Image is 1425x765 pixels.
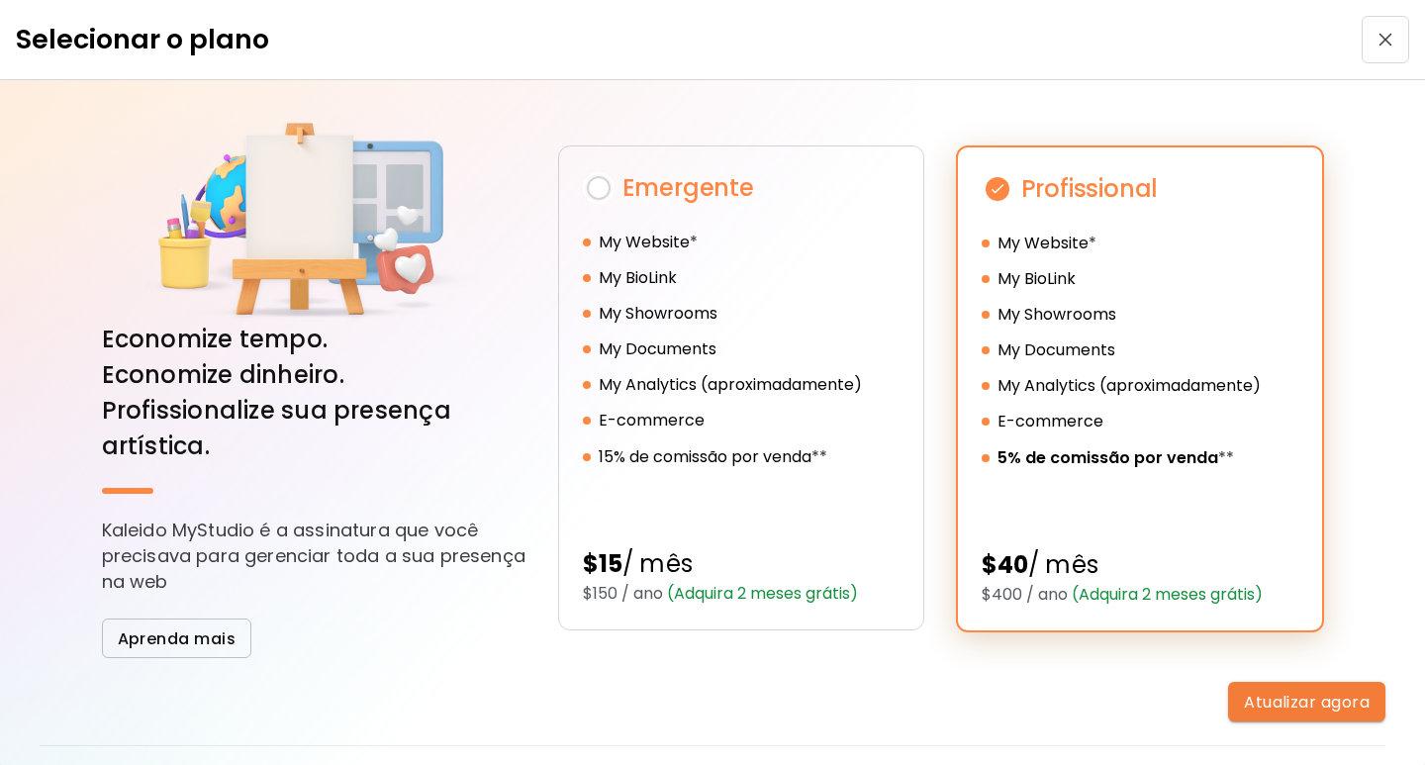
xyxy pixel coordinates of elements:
h5: $400 / ano [982,583,1298,607]
h5: My BioLink [599,266,677,290]
h5: My Analytics (aproximadamente) [997,374,1261,398]
h5: My Website [997,232,1089,255]
h2: Profissional [982,171,1298,207]
h5: My Documents [997,338,1115,362]
h5: E-commerce [599,409,705,432]
h5: My Analytics (aproximadamente) [599,373,862,397]
img: check [583,172,615,204]
h5: My Website [599,231,690,254]
h5: My BioLink [997,267,1076,291]
img: closeIcon [1378,33,1392,47]
h5: My Showrooms [599,302,717,326]
h5: My Documents [599,337,716,361]
h5: 5% de comissão por venda [997,446,1218,470]
span: (Adquira 2 meses grátis) [663,582,858,605]
span: (Adquira 2 meses grátis) [1068,583,1263,606]
span: Aprenda mais [118,628,237,649]
img: check [982,173,1013,205]
p: Kaleido MyStudio é a assinatura que você precisava para gerenciar toda a sua presença na web [102,518,526,595]
h2: Emergente [583,170,900,206]
strong: $15 [583,547,623,580]
h4: / mês [982,547,1298,583]
button: closeIcon [1362,16,1409,63]
h5: E-commerce [997,410,1103,433]
h3: Selecionar o plano [16,20,269,59]
h5: 15% de comissão por venda [599,445,811,469]
img: art [143,120,484,322]
h5: My Showrooms [997,303,1116,327]
p: Economize tempo. Economize dinheiro. Profissionalize sua presença artística. [102,322,526,464]
button: Atualizar agora [1228,682,1385,721]
button: Aprenda mais [102,619,252,658]
strong: $40 [982,548,1029,581]
h4: / mês [583,546,900,582]
span: Atualizar agora [1244,692,1370,713]
h5: $150 / ano [583,582,900,606]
